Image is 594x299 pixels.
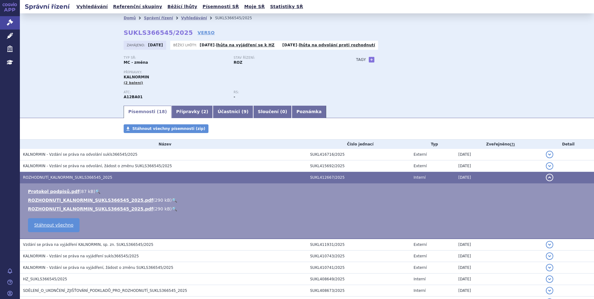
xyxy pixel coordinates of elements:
[23,254,139,258] span: KALNORMIN - Vzdání se práva na vyjádření sukls366545/2025
[369,57,374,62] a: +
[546,252,553,260] button: detail
[455,285,542,297] td: [DATE]
[124,56,227,60] p: Typ SŘ:
[75,2,110,11] a: Vyhledávání
[111,2,164,11] a: Referenční skupiny
[173,43,198,48] span: Běžící lhůty:
[307,149,410,160] td: SUKL416716/2025
[28,206,153,211] a: ROZHODNUTÍ_KALNORMIN_SUKLS366545_2025.pdf
[23,265,173,270] span: KALNORMIN - Vzdání se práva na vyjádření, žádost o změnu SUKLS366545/2025
[455,251,542,262] td: [DATE]
[198,30,215,36] a: VERSO
[356,56,366,63] h3: Tagy
[307,239,410,251] td: SUKL411931/2025
[234,90,337,94] p: RS:
[124,106,171,118] a: Písemnosti (18)
[307,285,410,297] td: SUKL408673/2025
[234,95,235,99] strong: -
[201,2,241,11] a: Písemnosti SŘ
[455,239,542,251] td: [DATE]
[144,16,173,20] a: Správní řízení
[213,106,253,118] a: Účastníci (9)
[124,16,136,20] a: Domů
[242,2,267,11] a: Moje SŘ
[172,206,177,211] a: 🔍
[414,152,427,157] span: Externí
[124,60,148,65] strong: MC - změna
[282,43,375,48] p: -
[546,275,553,283] button: detail
[307,251,410,262] td: SUKL410743/2025
[543,140,594,149] th: Detail
[148,43,163,47] strong: [DATE]
[28,218,80,232] a: Stáhnout všechno
[307,160,410,172] td: SUKL415692/2025
[23,175,112,180] span: ROZHODNUTÍ_KALNORMIN_SUKLS366545_2025
[546,174,553,181] button: detail
[20,2,75,11] h2: Správní řízení
[268,2,305,11] a: Statistiky SŘ
[181,16,207,20] a: Vyhledávání
[299,43,375,47] a: lhůta na odvolání proti rozhodnutí
[23,288,187,293] span: SDĚLENÍ_O_UKONČENÍ_ZJIŠŤOVÁNÍ_PODKLADŮ_PRO_ROZHODNUTÍ_SUKLS366545_2025
[307,274,410,285] td: SUKL408649/2025
[171,106,213,118] a: Přípravky (2)
[28,198,153,203] a: ROZHODNUTI_KALNORMIN_SUKLS366545_2025.pdf
[203,109,206,114] span: 2
[307,262,410,274] td: SUKL410741/2025
[234,60,242,65] strong: ROZ
[546,287,553,294] button: detail
[132,126,205,131] span: Stáhnout všechny písemnosti (zip)
[215,13,260,23] li: SUKLS366545/2025
[159,109,165,114] span: 18
[546,151,553,158] button: detail
[23,277,67,281] span: HZ_SUKLS366545/2025
[546,264,553,271] button: detail
[95,189,100,194] a: 🔍
[216,43,275,47] a: lhůta na vyjádření se k HZ
[124,124,208,133] a: Stáhnout všechny písemnosti (zip)
[124,75,149,79] span: KALNORMIN
[124,90,227,94] p: ATC:
[414,164,427,168] span: Externí
[23,164,172,168] span: KALNORMIN - Vzdání se práva na odvolání, žádost o změnu SUKLS366545/2025
[23,152,137,157] span: KALNORMIN - Vzdání se práva na odvolání sukls366545/2025
[200,43,215,47] strong: [DATE]
[234,56,337,60] p: Stav řízení:
[244,109,247,114] span: 9
[124,81,143,85] span: (2 balení)
[282,109,285,114] span: 0
[414,175,426,180] span: Interní
[124,29,193,36] strong: SUKLS366545/2025
[455,172,542,183] td: [DATE]
[307,140,410,149] th: Číslo jednací
[410,140,455,149] th: Typ
[455,274,542,285] td: [DATE]
[23,242,153,247] span: Vzdání se práva na vyjádření KALNORMIN, sp. zn. SUKLS366545/2025
[414,254,427,258] span: Externí
[455,149,542,160] td: [DATE]
[155,206,170,211] span: 290 kB
[200,43,275,48] p: -
[546,241,553,248] button: detail
[292,106,326,118] a: Poznámka
[28,206,588,212] li: ( )
[124,95,143,99] strong: CHLORID DRASELNÝ
[414,265,427,270] span: Externí
[172,198,177,203] a: 🔍
[414,242,427,247] span: Externí
[307,172,410,183] td: SUKL412667/2025
[166,2,199,11] a: Běžící lhůty
[414,277,426,281] span: Interní
[155,198,170,203] span: 290 kB
[81,189,94,194] span: 87 kB
[124,71,344,74] p: Přípravky:
[28,189,80,194] a: Protokol podpisů.pdf
[282,43,297,47] strong: [DATE]
[127,43,146,48] span: Zahájeno:
[414,288,426,293] span: Interní
[455,262,542,274] td: [DATE]
[28,197,588,203] li: ( )
[20,140,307,149] th: Název
[28,188,588,195] li: ( )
